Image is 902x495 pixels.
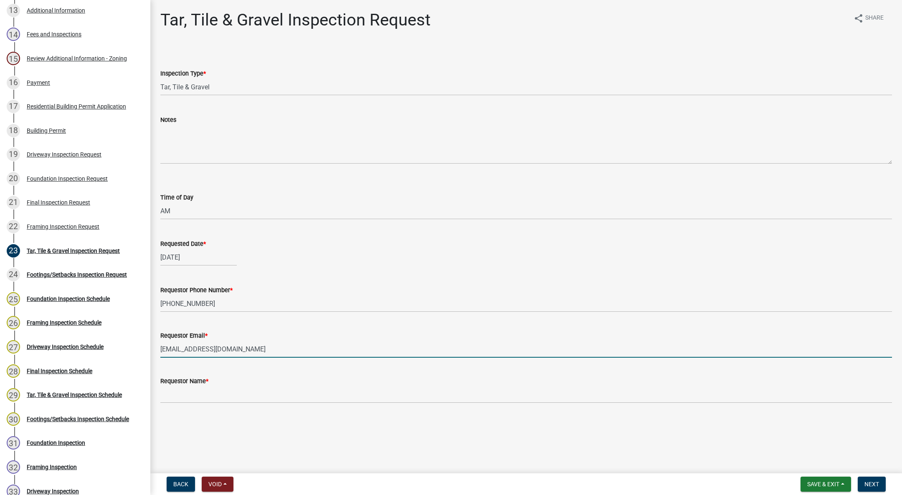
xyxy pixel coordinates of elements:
[7,4,20,17] div: 13
[801,477,851,492] button: Save & Exit
[7,172,20,185] div: 20
[7,436,20,450] div: 31
[27,368,92,374] div: Final Inspection Schedule
[27,464,77,470] div: Framing Inspection
[7,76,20,89] div: 16
[854,13,864,23] i: share
[173,481,188,487] span: Back
[27,272,127,278] div: Footings/Setbacks Inspection Request
[27,248,120,254] div: Tar, Tile & Gravel Inspection Request
[865,13,884,23] span: Share
[27,488,79,494] div: Driveway Inspection
[27,8,85,13] div: Additional Information
[7,196,20,209] div: 21
[27,104,126,109] div: Residential Building Permit Application
[7,460,20,474] div: 32
[160,195,193,201] label: Time of Day
[160,10,431,30] h1: Tar, Tile & Gravel Inspection Request
[7,292,20,306] div: 25
[27,392,122,398] div: Tar, Tile & Gravel Inspection Schedule
[7,340,20,354] div: 27
[7,124,20,137] div: 18
[167,477,195,492] button: Back
[7,268,20,281] div: 24
[202,477,233,492] button: Void
[7,100,20,113] div: 17
[27,224,99,230] div: Framing Inspection Request
[27,200,90,205] div: Final Inspection Request
[27,56,127,61] div: Review Additional Information - Zoning
[7,316,20,329] div: 26
[27,31,81,37] div: Fees and Inspections
[160,379,208,384] label: Requestor Name
[7,148,20,161] div: 19
[7,364,20,378] div: 28
[27,152,101,157] div: Driveway Inspection Request
[27,176,108,182] div: Foundation Inspection Request
[864,481,879,487] span: Next
[160,241,206,247] label: Requested Date
[160,333,208,339] label: Requestor Email
[160,117,176,123] label: Notes
[807,481,839,487] span: Save & Exit
[7,388,20,402] div: 29
[27,80,50,86] div: Payment
[160,71,206,77] label: Inspection Type
[847,10,890,26] button: shareShare
[7,220,20,233] div: 22
[160,288,233,293] label: Requestor Phone Number
[7,28,20,41] div: 14
[160,249,237,266] input: mm/dd/yyyy
[27,344,104,350] div: Driveway Inspection Schedule
[7,412,20,426] div: 30
[7,244,20,258] div: 23
[208,481,222,487] span: Void
[27,320,101,326] div: Framing Inspection Schedule
[7,52,20,65] div: 15
[858,477,886,492] button: Next
[27,416,129,422] div: Footings/Setbacks Inspection Schedule
[27,296,110,302] div: Foundation Inspection Schedule
[27,128,66,134] div: Building Permit
[27,440,85,446] div: Foundation Inspection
